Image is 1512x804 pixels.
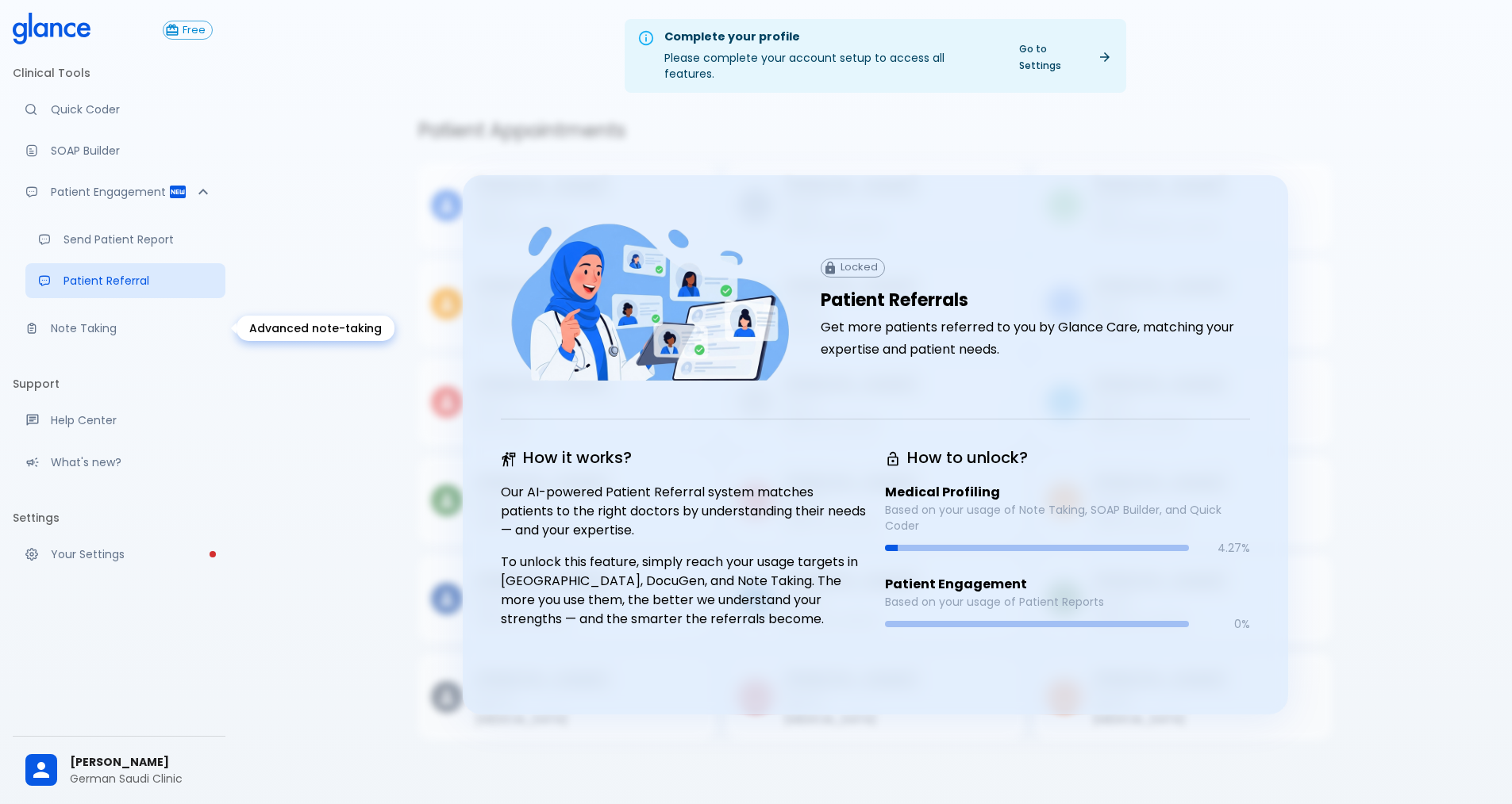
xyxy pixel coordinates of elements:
p: Based on your usage of Patient Reports [885,594,1250,610]
a: Get help from our support team [13,403,225,438]
p: Patient Engagement [51,184,168,200]
h6: Get more patients referred to you by Glance Care, matching your expertise and patient needs. [821,316,1250,361]
a: Moramiz: Find ICD10AM codes instantly [13,92,225,127]
p: Quick Coder [51,101,213,117]
p: Our AI-powered Patient Referral system matches patients to the right doctors by understanding the... [501,483,866,540]
a: Go to Settings [1010,37,1120,77]
p: Medical Profiling [885,483,1250,502]
p: [MEDICAL_DATA] [784,711,1010,727]
p: Patient Engagement [885,575,1250,594]
h6: How to unlock? [885,445,1250,470]
div: Complete your profile [664,29,997,46]
p: 0 % [1189,616,1250,632]
li: Settings [13,499,225,537]
p: Note Taking [51,320,213,336]
h5: Patient Appointments [418,118,1333,144]
div: Recent updates and feature releases [13,445,225,480]
h6: How it works? [501,445,866,470]
p: Based on your usage of Note Taking, SOAP Builder, and Quick Coder [885,502,1250,534]
a: Send a patient summary [25,222,225,257]
button: Free [163,21,213,40]
span: Free [176,25,212,36]
a: Receive patient referrals [25,263,225,298]
h6: [PERSON_NAME] [475,175,702,201]
li: Clinical Tools [13,54,225,92]
p: What's new? [51,454,213,470]
a: Docugen: Compose a clinical documentation in seconds [13,133,225,168]
div: Patient Reports & Referrals [13,174,225,209]
p: Send Patient Report [63,232,213,247]
p: Help Center [51,412,213,428]
span: Locked [834,262,884,274]
p: German Saudi Clinic [70,771,213,787]
p: [MEDICAL_DATA] [1093,711,1319,727]
p: SOAP Builder [51,143,213,159]
p: To unlock this feature, simply reach your usage targets in [GEOGRAPHIC_DATA], DocuGen, and Note T... [501,553,866,629]
p: Patient Referral [63,273,213,289]
div: [PERSON_NAME]German Saudi Clinic [13,743,225,798]
a: Please complete account setup [13,537,225,572]
a: Click to view or change your subscription [163,21,225,40]
div: Please complete your account setup to access all features. [664,24,997,88]
p: 4.27 % [1189,540,1250,556]
a: Advanced note-taking [13,311,225,346]
p: Your Settings [51,546,213,562]
p: [MEDICAL_DATA] [475,711,702,727]
div: Advanced note-taking [237,316,394,341]
span: [PERSON_NAME] [70,754,213,771]
h1: Patient Referrals [821,290,1250,311]
img: doctor-pt-referral-C5hiRdcq.png [501,213,802,394]
li: Support [13,365,225,403]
